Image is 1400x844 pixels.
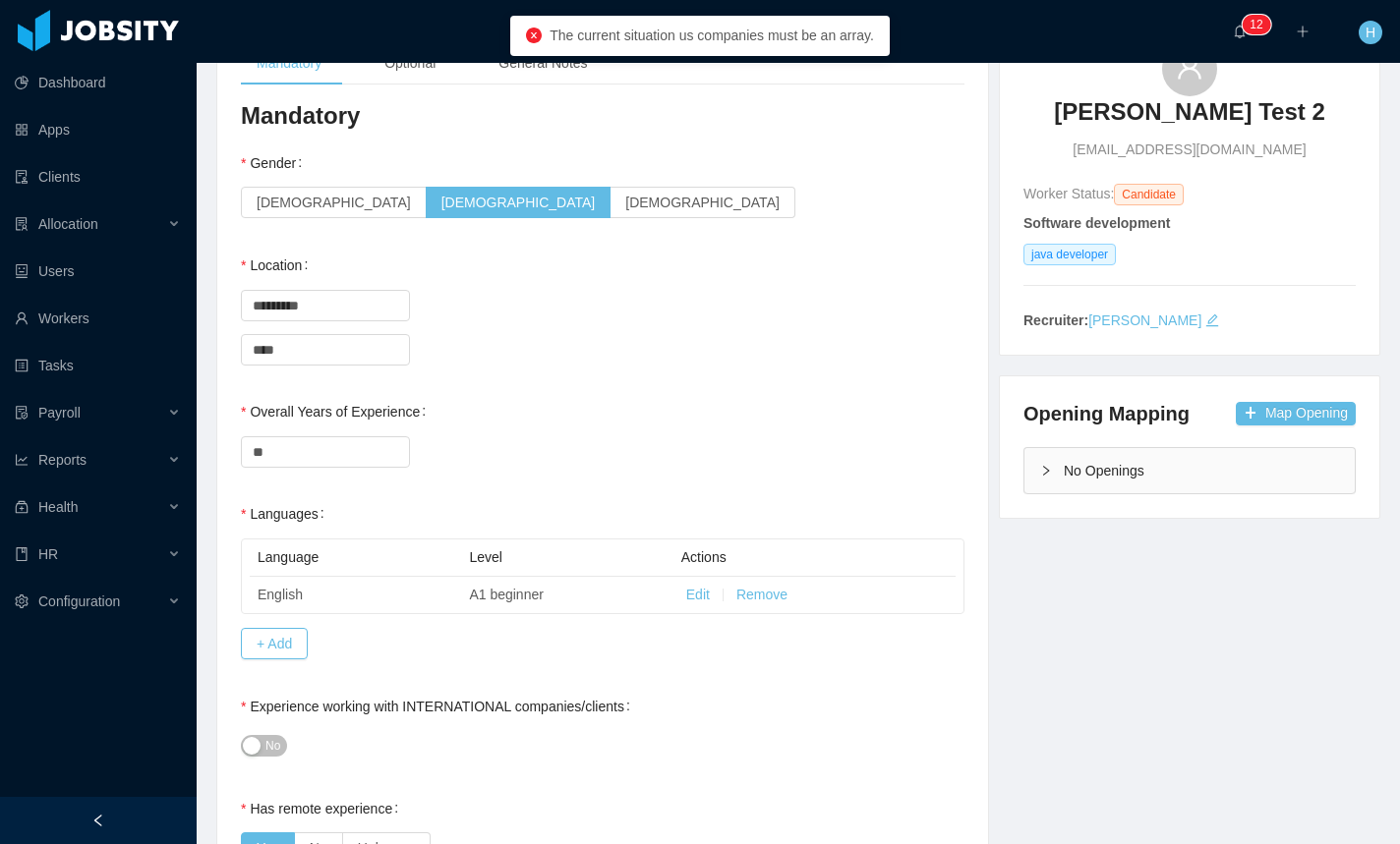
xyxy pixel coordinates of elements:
[38,405,81,421] span: Payroll
[1114,184,1184,205] span: Candidate
[526,28,542,43] i: icon: close-circle
[242,437,409,467] input: Overall Years of Experience
[1256,15,1263,34] p: 2
[681,549,727,565] span: Actions
[241,404,434,420] label: Overall Years of Experience
[15,346,181,385] a: icon: profileTasks
[15,217,29,231] i: icon: solution
[15,252,181,291] a: icon: robotUsers
[1250,15,1256,34] p: 1
[1233,25,1247,38] i: icon: bell
[15,63,181,102] a: icon: pie-chartDashboard
[469,549,501,565] span: Level
[1040,465,1052,477] i: icon: right
[15,157,181,197] a: icon: auditClients
[241,699,638,714] label: Experience working with INTERNATIONAL companies/clients
[38,499,78,515] span: Health
[38,593,120,609] span: Configuration
[258,587,303,602] span: English
[1236,402,1356,425] button: icon: plusMap Opening
[369,41,451,85] div: Optional
[241,735,287,757] button: Experience working with INTERNATIONAL companies/clients
[241,155,310,171] label: Gender
[241,801,406,816] label: Has remote experience
[1205,313,1219,327] i: icon: edit
[1023,312,1088,328] strong: Recruiter:
[1054,96,1325,140] a: [PERSON_NAME] Test 2
[241,41,337,85] div: Mandatory
[241,628,308,659] button: + Add
[241,506,332,522] label: Languages
[15,547,29,561] i: icon: book
[1242,15,1270,34] sup: 12
[1024,448,1355,493] div: icon: rightNo Openings
[625,195,780,210] span: [DEMOGRAPHIC_DATA]
[686,585,710,605] button: Edit
[15,110,181,149] a: icon: appstoreApps
[38,216,98,232] span: Allocation
[15,406,29,420] i: icon: file-protect
[15,299,181,338] a: icon: userWorkers
[15,594,29,608] i: icon: setting
[469,587,544,602] span: A1 beginner
[1023,400,1190,427] h4: Opening Mapping
[1054,96,1325,128] h3: [PERSON_NAME] Test 2
[1176,53,1203,81] i: icon: user
[38,452,87,468] span: Reports
[257,195,411,210] span: [DEMOGRAPHIC_DATA]
[15,500,29,514] i: icon: medicine-box
[258,549,319,565] span: Language
[441,195,596,210] span: [DEMOGRAPHIC_DATA]
[1296,25,1310,38] i: icon: plus
[265,736,280,756] span: No
[1023,244,1116,265] span: java developer
[241,100,964,132] h3: Mandatory
[1088,312,1201,328] a: [PERSON_NAME]
[15,453,29,467] i: icon: line-chart
[1023,186,1114,201] span: Worker Status:
[483,41,603,85] div: General Notes
[1366,21,1375,44] span: H
[38,546,58,562] span: HR
[1023,215,1170,231] strong: Software development
[550,28,874,43] span: The current situation us companies must be an array.
[241,257,316,273] label: Location
[736,585,787,605] button: Remove
[1073,140,1306,160] span: [EMAIL_ADDRESS][DOMAIN_NAME]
